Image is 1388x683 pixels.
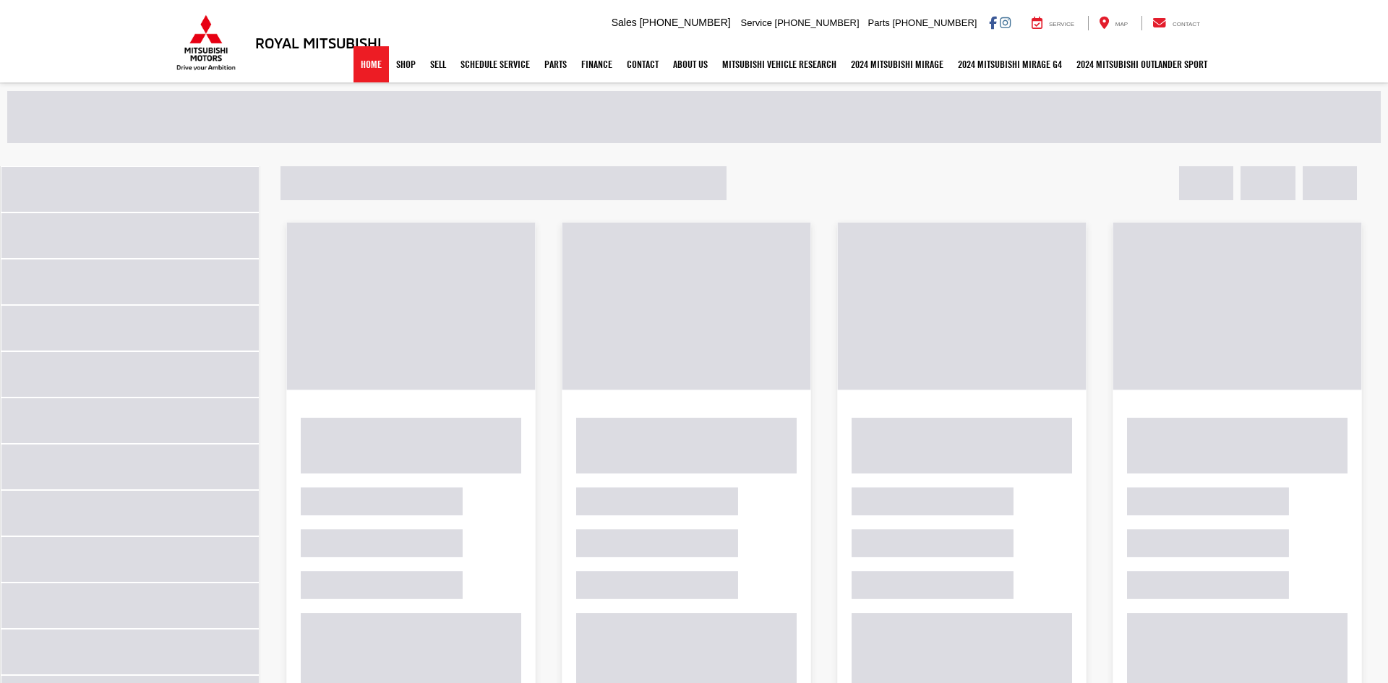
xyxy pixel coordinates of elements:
a: Home [354,46,389,82]
span: Parts [867,17,889,28]
a: Schedule Service: Opens in a new tab [453,46,537,82]
a: Finance [574,46,620,82]
span: Service [741,17,772,28]
a: 2024 Mitsubishi Outlander SPORT [1069,46,1214,82]
a: Service [1021,16,1085,30]
span: [PHONE_NUMBER] [892,17,977,28]
a: About Us [666,46,715,82]
h3: Royal Mitsubishi [255,35,382,51]
a: Mitsubishi Vehicle Research [715,46,844,82]
a: Parts: Opens in a new tab [537,46,574,82]
span: Service [1049,21,1074,27]
a: Map [1088,16,1139,30]
span: Sales [612,17,637,28]
span: [PHONE_NUMBER] [775,17,860,28]
a: Shop [389,46,423,82]
a: Contact [620,46,666,82]
img: Mitsubishi [173,14,239,71]
a: 2024 Mitsubishi Mirage [844,46,951,82]
a: Sell [423,46,453,82]
a: Contact [1141,16,1211,30]
span: Map [1115,21,1128,27]
a: Instagram: Click to visit our Instagram page [1000,17,1011,28]
a: Facebook: Click to visit our Facebook page [989,17,997,28]
span: Contact [1173,21,1200,27]
span: [PHONE_NUMBER] [640,17,731,28]
a: 2024 Mitsubishi Mirage G4 [951,46,1069,82]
